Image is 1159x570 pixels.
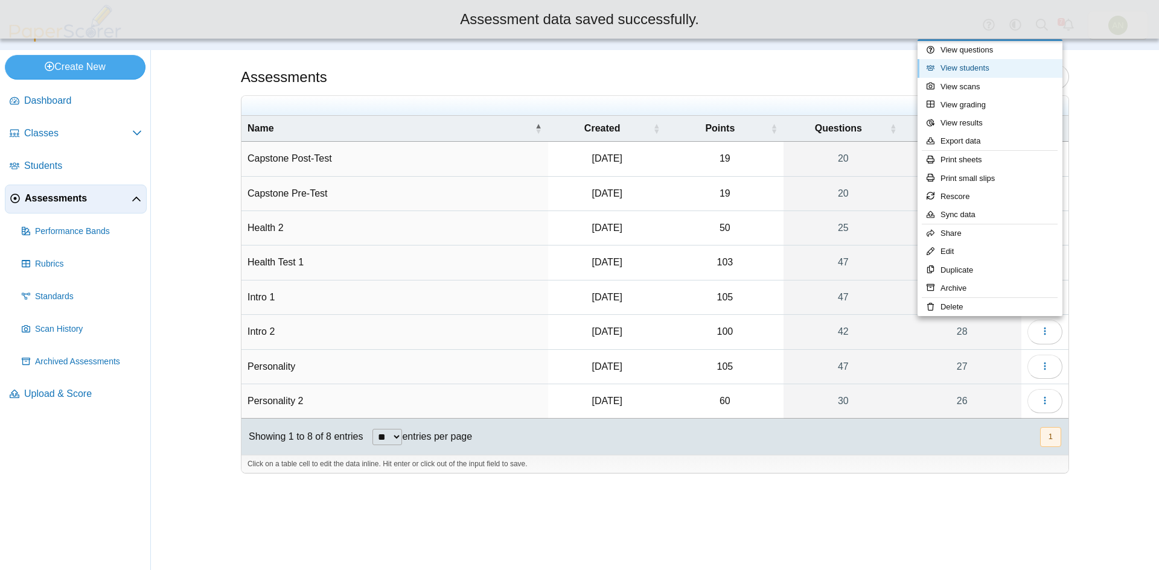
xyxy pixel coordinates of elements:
a: 26 [903,384,1021,418]
a: Performance Bands [17,217,147,246]
time: Oct 5, 2025 at 2:56 PM [592,396,622,406]
a: Scan History [17,315,147,344]
span: Upload & Score [24,387,142,401]
td: Personality 2 [241,384,548,419]
td: Health Test 1 [241,245,548,280]
time: Sep 11, 2025 at 3:10 PM [592,292,622,302]
a: View results [918,114,1062,132]
time: Aug 31, 2025 at 1:09 PM [592,257,622,267]
td: Capstone Post-Test [241,142,548,176]
a: Students [5,152,147,181]
td: 100 [666,315,784,349]
a: 25 [903,245,1021,279]
span: Name [247,122,532,135]
a: Print small slips [918,169,1062,188]
time: Sep 3, 2025 at 6:16 PM [592,361,622,372]
td: Capstone Pre-Test [241,177,548,211]
a: Dashboard [5,87,147,116]
td: 103 [666,245,784,280]
span: Created [554,122,651,135]
button: 1 [1040,427,1061,447]
span: Performance Bands [35,226,142,238]
a: 47 [784,245,902,279]
div: Assessment data saved successfully. [9,9,1150,30]
a: 20 [784,177,902,211]
td: 60 [666,384,784,419]
span: Created : Activate to sort [653,122,660,135]
a: PaperScorer [5,33,126,43]
a: 26 [903,211,1021,245]
td: 19 [666,177,784,211]
a: 28 [903,315,1021,349]
label: entries per page [402,431,472,442]
a: Rescore [918,188,1062,206]
a: Create New [5,55,145,79]
span: Standards [35,291,142,303]
span: Scan History [35,323,142,335]
time: Sep 25, 2025 at 1:31 PM [592,326,622,337]
span: Questions [790,122,887,135]
h1: Assessments [241,67,327,87]
span: Points [672,122,768,135]
a: View grading [918,96,1062,114]
a: Assessments [5,185,147,214]
span: Name : Activate to invert sorting [535,122,542,135]
span: Students [24,159,142,173]
td: Health 2 [241,211,548,245]
a: Archived Assessments [17,347,147,376]
div: Click on a table cell to edit the data inline. Hit enter or click out of the input field to save. [241,455,1068,473]
a: 27 [903,350,1021,384]
a: 47 [784,280,902,314]
span: Dashboard [24,94,142,107]
a: Classes [5,119,147,148]
td: Personality [241,350,548,384]
span: Assessments [25,192,132,205]
a: Edit [918,242,1062,261]
span: Points : Activate to sort [770,122,777,135]
span: Classes [24,127,132,140]
a: Print sheets [918,151,1062,169]
div: Showing 1 to 8 of 8 entries [241,419,363,455]
a: Duplicate [918,261,1062,279]
a: View scans [918,78,1062,96]
td: Intro 1 [241,280,548,315]
td: 50 [666,211,784,245]
a: 20 [784,142,902,176]
time: Aug 7, 2025 at 7:38 PM [592,188,622,198]
a: Export data [918,132,1062,150]
a: 0 [903,142,1021,176]
a: 47 [784,350,902,384]
td: 19 [666,142,784,176]
a: Upload & Score [5,380,147,409]
a: Delete [918,298,1062,316]
a: Archive [918,279,1062,297]
td: Intro 2 [241,315,548,349]
a: 33 [903,280,1021,314]
span: Students [909,122,1006,135]
td: 105 [666,350,784,384]
span: Rubrics [35,258,142,270]
a: Share [918,224,1062,242]
a: 30 [784,384,902,418]
a: View students [918,59,1062,77]
time: Aug 7, 2025 at 8:06 PM [592,153,622,163]
a: Standards [17,282,147,311]
nav: pagination [1039,427,1061,447]
span: Questions : Activate to sort [890,122,897,135]
a: View questions [918,41,1062,59]
a: Sync data [918,206,1062,224]
span: Archived Assessments [35,356,142,368]
td: 105 [666,280,784,315]
time: Sep 30, 2025 at 2:58 PM [592,223,622,233]
a: 17 [903,177,1021,211]
a: 25 [784,211,902,245]
a: Rubrics [17,250,147,279]
a: 42 [784,315,902,349]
